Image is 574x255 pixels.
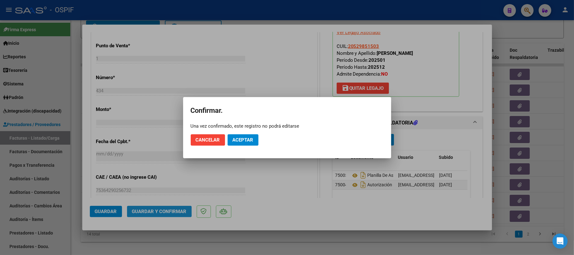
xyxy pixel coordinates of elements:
[233,137,253,143] span: Aceptar
[191,105,384,117] h2: Confirmar.
[228,134,258,146] button: Aceptar
[191,123,384,129] div: Una vez confirmado, este registro no podrá editarse
[191,134,225,146] button: Cancelar
[196,137,220,143] span: Cancelar
[553,234,568,249] div: Open Intercom Messenger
